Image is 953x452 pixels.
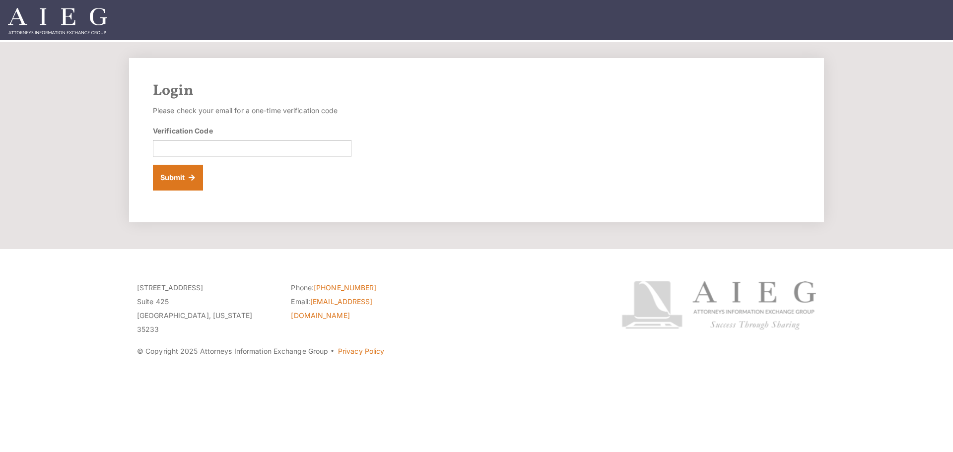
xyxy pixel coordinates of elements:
span: · [330,351,335,356]
button: Submit [153,165,203,191]
h2: Login [153,82,800,100]
a: [EMAIL_ADDRESS][DOMAIN_NAME] [291,297,372,320]
p: © Copyright 2025 Attorneys Information Exchange Group [137,344,584,358]
label: Verification Code [153,126,213,136]
p: Please check your email for a one-time verification code [153,104,351,118]
a: [PHONE_NUMBER] [314,283,376,292]
li: Phone: [291,281,430,295]
a: Privacy Policy [338,347,384,355]
p: [STREET_ADDRESS] Suite 425 [GEOGRAPHIC_DATA], [US_STATE] 35233 [137,281,276,336]
img: Attorneys Information Exchange Group [8,8,107,34]
li: Email: [291,295,430,323]
img: Attorneys Information Exchange Group logo [621,281,816,330]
